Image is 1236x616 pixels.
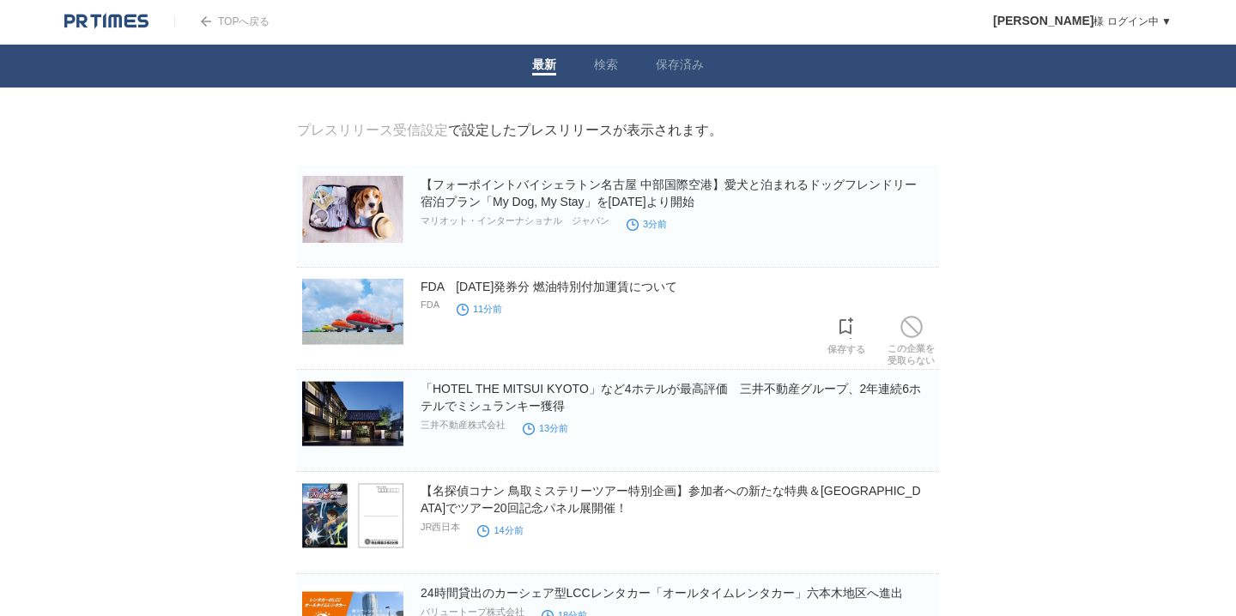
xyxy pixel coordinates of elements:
a: 検索 [594,57,618,75]
a: [PERSON_NAME]様 ログイン中 ▼ [993,15,1172,27]
a: この企業を受取らない [888,311,935,366]
time: 13分前 [523,423,568,433]
span: [PERSON_NAME] [993,14,1094,27]
a: プレスリリース受信設定 [297,123,448,137]
a: 【フォーポイントバイシェラトン名古屋 中部国際空港】愛犬と泊まれるドッグフレンドリー宿泊プラン「My Dog, My Stay」を[DATE]より開始 [421,178,917,208]
img: logo.png [64,13,148,30]
a: 24時間貸出のカーシェア型LCCレンタカー「オールタイムレンタカー」六本木地区へ進出 [421,586,903,600]
time: 3分前 [627,219,667,229]
time: 11分前 [457,304,502,314]
p: 三井不動産株式会社 [421,419,506,432]
img: 「HOTEL THE MITSUI KYOTO」など4ホテルが最高評価 三井不動産グループ、2年連続6ホテルでミシュランキー獲得 [302,380,403,447]
a: FDA [DATE]発券分 燃油特別付加運賃について [421,280,677,293]
a: 最新 [532,57,556,75]
img: FDA 2025年11月発券分 燃油特別付加運賃について [302,278,403,345]
time: 14分前 [477,525,523,535]
a: 保存する [827,312,865,355]
img: 【名探偵コナン 鳥取ミステリーツアー特別企画】参加者への新たな特典＆大阪駅でツアー20回記念パネル展開催！ [302,482,403,549]
a: 「HOTEL THE MITSUI KYOTO」など4ホテルが最高評価 三井不動産グループ、2年連続6ホテルでミシュランキー獲得 [421,382,921,413]
a: 保存済み [656,57,704,75]
img: 【フォーポイントバイシェラトン名古屋 中部国際空港】愛犬と泊まれるドッグフレンドリー宿泊プラン「My Dog, My Stay」を10月17日（金）より開始 [302,176,403,243]
p: JR西日本 [421,521,460,534]
div: で設定したプレスリリースが表示されます。 [297,122,723,140]
a: TOPへ戻る [174,15,270,27]
a: 【名探偵コナン 鳥取ミステリーツアー特別企画】参加者への新たな特典＆[GEOGRAPHIC_DATA]でツアー20回記念パネル展開催！ [421,484,921,515]
p: マリオット・インターナショナル ジャパン [421,214,609,227]
img: arrow.png [201,16,211,27]
p: FDA [421,299,439,310]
